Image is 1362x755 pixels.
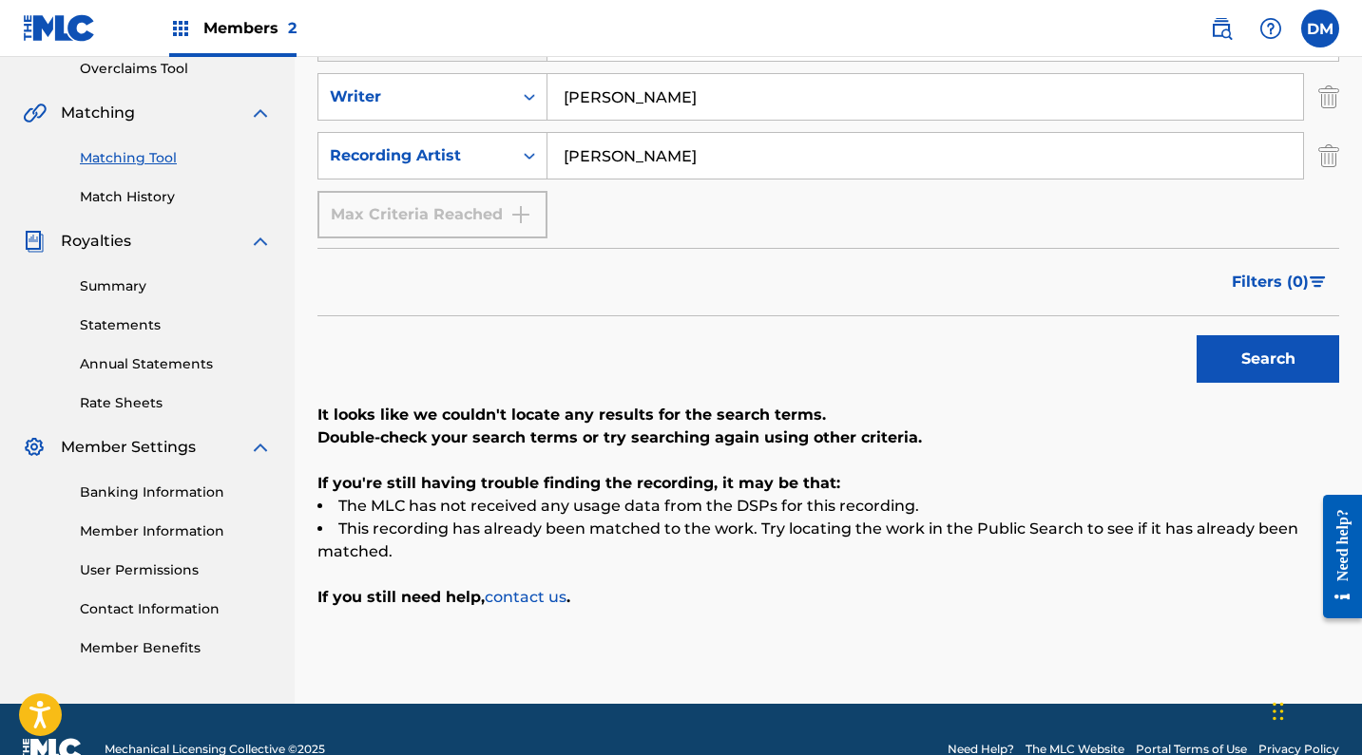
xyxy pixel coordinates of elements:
a: Annual Statements [80,354,272,374]
a: Statements [80,315,272,335]
span: Filters ( 0 ) [1232,271,1309,293]
img: expand [249,436,272,459]
li: The MLC has not received any usage data from the DSPs for this recording. [317,495,1339,518]
p: If you're still having trouble finding the recording, it may be that: [317,472,1339,495]
div: Drag [1273,683,1284,740]
img: expand [249,102,272,124]
a: contact us [485,588,566,606]
img: help [1259,17,1282,40]
a: Matching Tool [80,148,272,168]
img: MLC Logo [23,14,96,42]
p: If you still need help, . [317,586,1339,609]
a: Banking Information [80,482,272,502]
a: Match History [80,187,272,207]
img: expand [249,230,272,253]
button: Filters (0) [1220,258,1339,306]
a: Member Information [80,521,272,541]
div: Help [1252,9,1290,47]
img: Delete Criterion [1318,73,1339,121]
span: 2 [288,19,297,37]
a: Overclaims Tool [80,59,272,79]
a: Member Benefits [80,638,272,658]
iframe: Chat Widget [1267,664,1362,755]
a: Summary [80,276,272,296]
img: search [1210,17,1233,40]
span: Member Settings [61,436,196,459]
iframe: Resource Center [1309,479,1362,635]
span: Royalties [61,230,131,253]
img: filter [1310,276,1326,288]
a: User Permissions [80,560,272,580]
div: Writer [330,85,501,108]
img: Member Settings [23,436,46,459]
li: This recording has already been matched to the work. Try locating the work in the Public Search t... [317,518,1339,563]
img: Delete Criterion [1318,132,1339,179]
a: Rate Sheets [80,393,272,413]
div: User Menu [1301,9,1339,47]
a: Contact Information [80,599,272,619]
div: Recording Artist [330,144,501,167]
p: It looks like we couldn't locate any results for the search terms. [317,404,1339,426]
a: Public Search [1202,9,1240,47]
img: Top Rightsholders [169,17,192,40]
img: Matching [23,102,47,124]
span: Matching [61,102,135,124]
button: Search [1197,335,1339,383]
img: Royalties [23,230,46,253]
span: Members [203,17,297,39]
p: Double-check your search terms or try searching again using other criteria. [317,426,1339,449]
